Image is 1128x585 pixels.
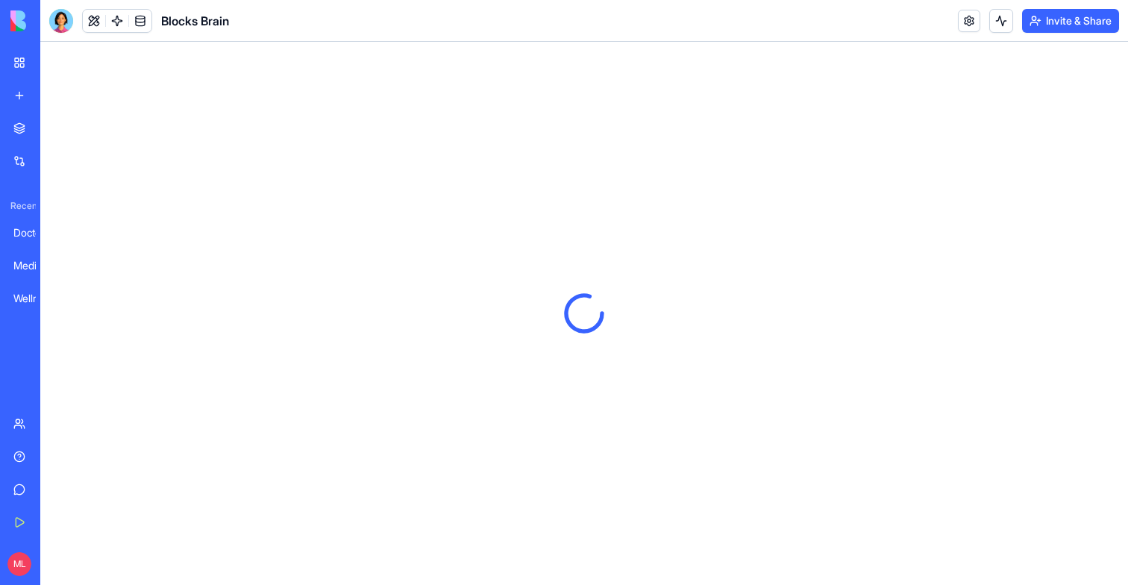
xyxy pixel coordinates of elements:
span: Blocks Brain [161,12,229,30]
a: Doctor Shift Manager [4,218,64,248]
a: WellnessOS [4,284,64,313]
div: Doctor Shift Manager [13,225,55,240]
span: ML [7,552,31,576]
div: WellnessOS [13,291,55,306]
div: Medical Shift Manager [13,258,55,273]
a: Medical Shift Manager [4,251,64,281]
span: Recent [4,200,36,212]
button: Invite & Share [1022,9,1119,33]
img: logo [10,10,103,31]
